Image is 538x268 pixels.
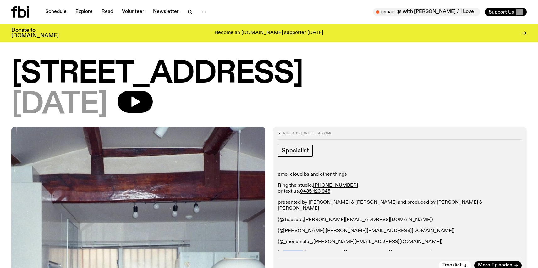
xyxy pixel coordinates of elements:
[326,228,453,233] a: [PERSON_NAME][EMAIL_ADDRESS][DOMAIN_NAME]
[41,8,70,16] a: Schedule
[314,131,331,136] span: , 4:00am
[11,28,59,38] h3: Donate to [DOMAIN_NAME]
[278,183,522,195] p: Ring the studio: or text us:
[304,250,432,255] a: [PERSON_NAME][EMAIL_ADDRESS][DOMAIN_NAME]
[278,217,522,223] p: ( , )
[313,239,441,244] a: [PERSON_NAME][EMAIL_ADDRESS][DOMAIN_NAME]
[118,8,148,16] a: Volunteer
[283,250,303,255] a: t0m4rt1n
[485,8,527,16] button: Support Us
[489,9,514,15] span: Support Us
[98,8,117,16] a: Read
[380,9,477,14] span: Tune in live
[283,131,300,136] span: Aired on
[279,228,324,233] a: @[PERSON_NAME]
[442,263,462,268] span: Tracklist
[279,217,303,222] a: @rheasara
[300,189,330,194] a: 0435 123 945
[304,217,431,222] a: [PERSON_NAME][EMAIL_ADDRESS][DOMAIN_NAME]
[282,147,309,154] span: Specialist
[11,60,527,88] h1: [STREET_ADDRESS]
[300,131,314,136] span: [DATE]
[478,263,512,268] span: More Episodes
[11,91,107,119] span: [DATE]
[149,8,183,16] a: Newsletter
[283,239,312,244] a: _monamule_
[278,250,522,256] p: (@ , )
[278,145,313,157] a: Specialist
[72,8,96,16] a: Explore
[215,30,323,36] p: Become an [DOMAIN_NAME] supporter [DATE]
[278,172,522,178] p: emo, cloud bs and other things
[278,239,522,245] p: (@ , )
[278,200,522,212] p: presented by [PERSON_NAME] & [PERSON_NAME] and produced by [PERSON_NAME] & [PERSON_NAME]
[278,228,522,234] p: ( , )
[313,183,358,188] a: [PHONE_NUMBER]
[373,8,480,16] button: On AirMornings with [PERSON_NAME] / I Love My Computer :3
